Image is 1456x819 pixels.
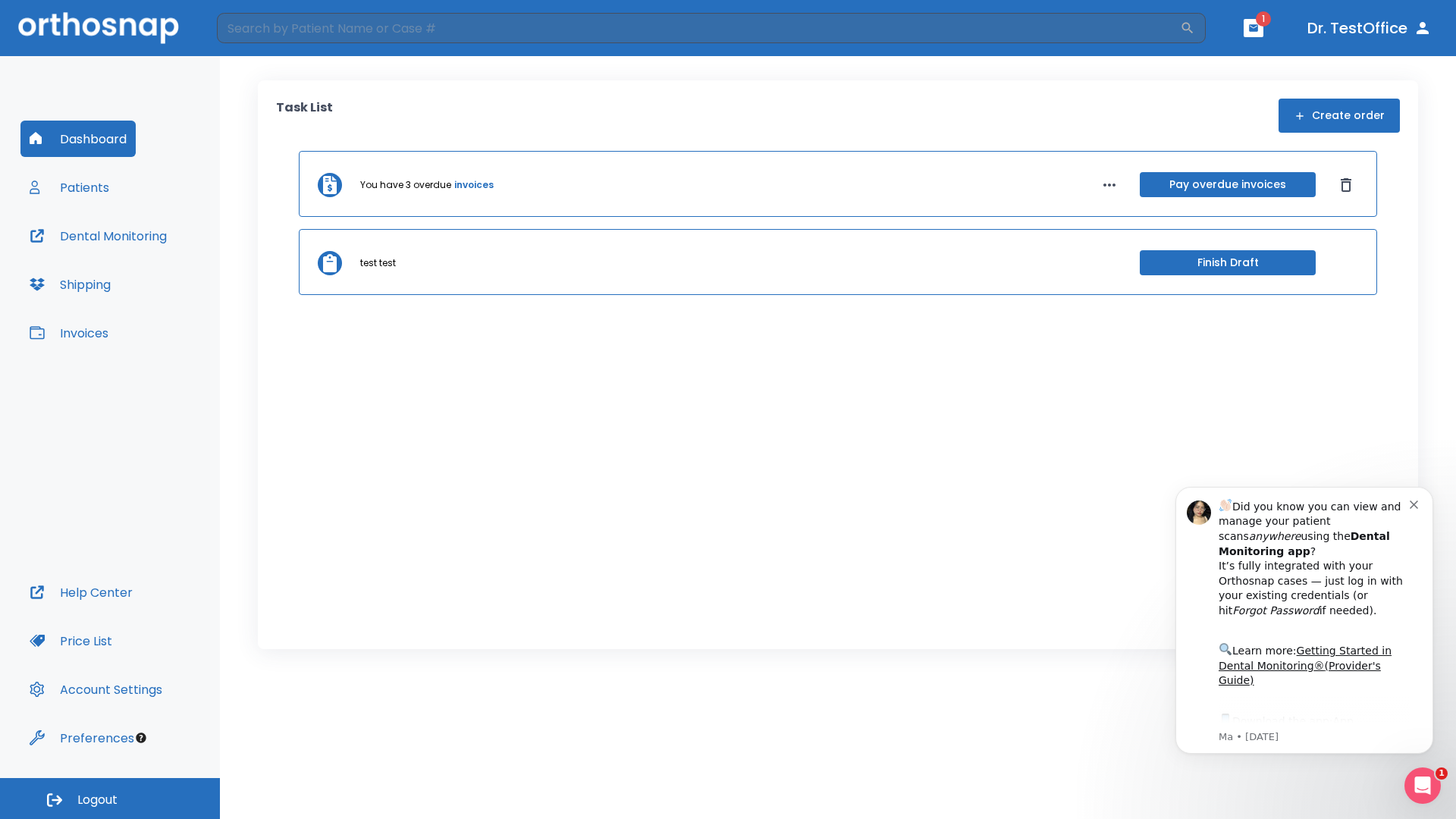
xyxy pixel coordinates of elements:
[454,178,494,192] a: invoices
[20,671,171,708] button: Account Settings
[1153,468,1456,811] iframe: Intercom notifications message
[1436,767,1448,780] span: 1
[1404,767,1441,804] iframe: Intercom live chat
[1140,172,1316,197] button: Pay overdue invoices
[1301,14,1438,42] button: Dr. TestOffice
[18,12,179,43] img: Orthosnap
[20,121,136,157] button: Dashboard
[20,169,118,206] button: Patients
[20,623,121,659] button: Price List
[1140,250,1316,275] button: Finish Draft
[276,99,333,133] p: Task List
[77,792,118,808] span: Logout
[20,574,142,610] button: Help Center
[1279,99,1400,133] button: Create order
[20,218,176,254] button: Dental Monitoring
[217,13,1180,43] input: Search by Patient Name or Case #
[1256,11,1271,27] span: 1
[134,731,148,745] div: Tooltip anchor
[360,256,396,270] p: test test
[20,720,143,756] button: Preferences
[1334,173,1358,197] button: Dismiss
[360,178,451,192] p: You have 3 overdue
[20,315,118,351] button: Invoices
[20,266,120,303] button: Shipping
